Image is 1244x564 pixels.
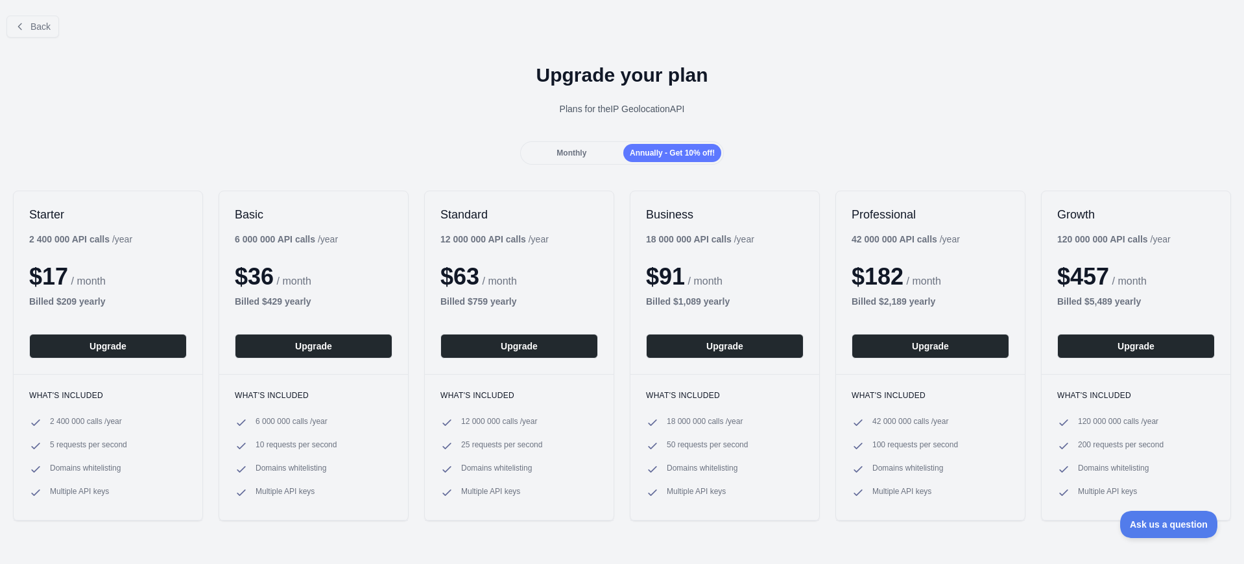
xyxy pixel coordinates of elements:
h2: Business [646,207,804,222]
iframe: Toggle Customer Support [1120,511,1218,538]
div: / year [440,233,549,246]
h2: Standard [440,207,598,222]
h2: Professional [852,207,1009,222]
b: 18 000 000 API calls [646,234,732,244]
div: / year [852,233,960,246]
span: $ 91 [646,263,685,290]
b: 12 000 000 API calls [440,234,526,244]
span: $ 182 [852,263,903,290]
div: / year [646,233,754,246]
b: 42 000 000 API calls [852,234,937,244]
